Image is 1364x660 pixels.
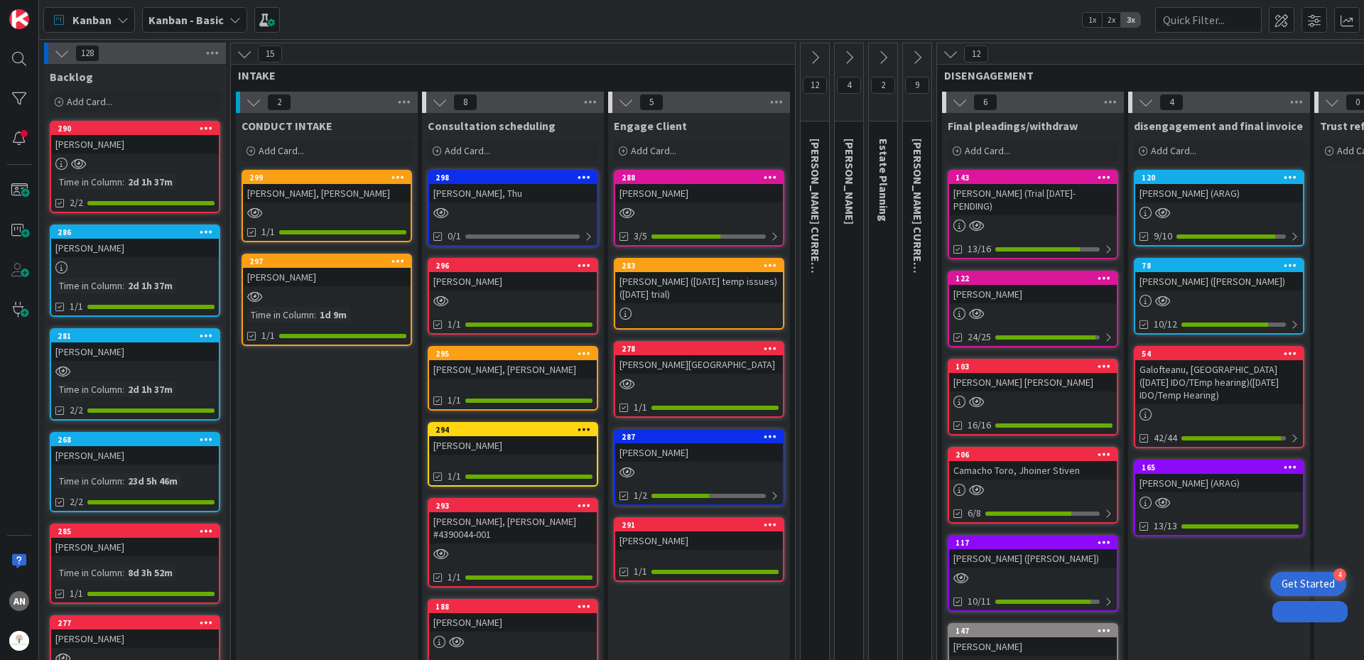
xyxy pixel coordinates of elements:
[1151,144,1196,157] span: Add Card...
[615,171,783,184] div: 288
[429,171,597,184] div: 298
[964,45,988,63] span: 12
[55,565,122,580] div: Time in Column
[615,259,783,303] div: 283[PERSON_NAME] ([DATE] temp issues)([DATE] trial)
[435,173,597,183] div: 298
[9,631,29,651] img: avatar
[51,239,219,257] div: [PERSON_NAME]
[634,564,647,579] span: 1/1
[58,331,219,341] div: 281
[622,520,783,530] div: 291
[614,517,784,582] a: 291[PERSON_NAME]1/1
[429,436,597,455] div: [PERSON_NAME]
[1134,460,1304,536] a: 165[PERSON_NAME] (ARAG)13/13
[803,77,827,94] span: 12
[634,400,647,415] span: 1/1
[55,382,122,397] div: Time in Column
[1135,347,1303,404] div: 54Galofteanu, [GEOGRAPHIC_DATA] ([DATE] IDO/TEmp hearing)([DATE] IDO/Temp Hearing)
[448,229,461,244] span: 0/1
[249,173,411,183] div: 299
[968,506,981,521] span: 6/8
[639,94,664,111] span: 5
[448,570,461,585] span: 1/1
[1282,577,1335,591] div: Get Started
[429,347,597,379] div: 295[PERSON_NAME], [PERSON_NAME]
[949,637,1117,656] div: [PERSON_NAME]
[622,344,783,354] div: 278
[949,184,1117,215] div: [PERSON_NAME] (Trial [DATE]-PENDING)
[1083,13,1102,27] span: 1x
[615,431,783,462] div: 287[PERSON_NAME]
[1102,13,1121,27] span: 2x
[949,360,1117,391] div: 103[PERSON_NAME] [PERSON_NAME]
[242,170,412,242] a: 299[PERSON_NAME], [PERSON_NAME]1/1
[1134,119,1303,133] span: disengagement and final invoice
[70,586,83,601] span: 1/1
[50,121,220,213] a: 290[PERSON_NAME]Time in Column:2d 1h 37m2/2
[429,512,597,543] div: [PERSON_NAME], [PERSON_NAME] #4390044-001
[51,629,219,648] div: [PERSON_NAME]
[435,425,597,435] div: 294
[1135,474,1303,492] div: [PERSON_NAME] (ARAG)
[615,519,783,550] div: 291[PERSON_NAME]
[51,226,219,257] div: 286[PERSON_NAME]
[949,373,1117,391] div: [PERSON_NAME] [PERSON_NAME]
[1134,170,1304,247] a: 120[PERSON_NAME] (ARAG)9/10
[948,447,1118,524] a: 206Camacho Toro, Jhoiner Stiven6/8
[615,272,783,303] div: [PERSON_NAME] ([DATE] temp issues)([DATE] trial)
[614,119,687,133] span: Engage Client
[428,422,598,487] a: 294[PERSON_NAME]1/1
[1270,572,1346,596] div: Open Get Started checklist, remaining modules: 4
[808,139,823,323] span: KRISTI CURRENT CLIENTS
[968,330,991,345] span: 24/25
[75,45,99,62] span: 128
[1154,519,1177,534] span: 13/13
[1135,461,1303,492] div: 165[PERSON_NAME] (ARAG)
[122,174,124,190] span: :
[124,174,176,190] div: 2d 1h 37m
[949,272,1117,285] div: 122
[615,443,783,462] div: [PERSON_NAME]
[247,307,314,323] div: Time in Column
[1142,462,1303,472] div: 165
[51,342,219,361] div: [PERSON_NAME]
[949,448,1117,461] div: 206
[51,433,219,446] div: 268
[435,602,597,612] div: 188
[615,342,783,374] div: 278[PERSON_NAME][GEOGRAPHIC_DATA]
[55,278,122,293] div: Time in Column
[429,499,597,512] div: 293
[55,174,122,190] div: Time in Column
[9,9,29,29] img: Visit kanbanzone.com
[949,360,1117,373] div: 103
[949,171,1117,215] div: 143[PERSON_NAME] (Trial [DATE]-PENDING)
[51,617,219,648] div: 277[PERSON_NAME]
[615,431,783,443] div: 287
[70,403,83,418] span: 2/2
[58,435,219,445] div: 268
[428,119,556,133] span: Consultation scheduling
[243,255,411,268] div: 297
[429,259,597,291] div: 296[PERSON_NAME]
[429,613,597,632] div: [PERSON_NAME]
[949,272,1117,303] div: 122[PERSON_NAME]
[51,538,219,556] div: [PERSON_NAME]
[429,600,597,613] div: 188
[122,565,124,580] span: :
[448,317,461,332] span: 1/1
[429,347,597,360] div: 295
[50,224,220,317] a: 286[PERSON_NAME]Time in Column:2d 1h 37m1/1
[50,328,220,421] a: 281[PERSON_NAME]Time in Column:2d 1h 37m2/2
[1135,171,1303,184] div: 120
[70,494,83,509] span: 2/2
[429,499,597,543] div: 293[PERSON_NAME], [PERSON_NAME] #4390044-001
[58,124,219,134] div: 290
[1135,171,1303,202] div: 120[PERSON_NAME] (ARAG)
[1135,259,1303,291] div: 78[PERSON_NAME] ([PERSON_NAME])
[55,473,122,489] div: Time in Column
[70,299,83,314] span: 1/1
[614,258,784,330] a: 283[PERSON_NAME] ([DATE] temp issues)([DATE] trial)
[615,342,783,355] div: 278
[615,531,783,550] div: [PERSON_NAME]
[614,429,784,506] a: 287[PERSON_NAME]1/2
